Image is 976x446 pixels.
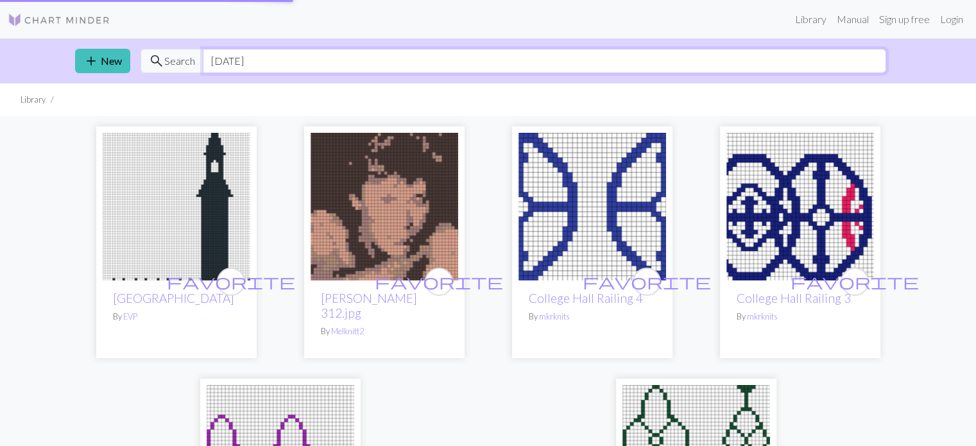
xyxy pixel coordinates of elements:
a: Kbh Rådhus [103,199,250,211]
button: favourite [633,268,661,296]
a: College Hall Railing 3 [726,199,874,211]
img: College Hall Railing 4 [518,133,666,280]
a: mkrknits [747,311,778,322]
button: favourite [425,268,453,296]
span: search [149,52,164,70]
a: New [75,49,130,73]
a: Library [790,6,832,32]
p: By [737,311,864,323]
span: Search [164,53,195,69]
i: favourite [791,269,919,295]
img: Kbh Rådhus [103,133,250,280]
i: favourite [583,269,711,295]
p: By [529,311,656,323]
img: dary hall 312.jpg [311,133,458,280]
a: Manual [832,6,874,32]
a: mkrknits [539,311,570,322]
span: favorite [791,271,919,291]
a: [PERSON_NAME] 312.jpg [321,291,417,320]
p: By [321,325,448,338]
a: College Hall Railing 4 [529,291,643,305]
a: Melknitt2 [331,326,364,336]
a: Login [935,6,968,32]
a: EVP [123,311,137,322]
button: favourite [841,268,869,296]
span: favorite [583,271,711,291]
span: add [83,52,99,70]
img: Logo [8,12,110,28]
i: favourite [375,269,503,295]
li: Library [21,94,46,106]
i: favourite [167,269,295,295]
a: [GEOGRAPHIC_DATA] [113,291,234,305]
p: By [113,311,240,323]
span: favorite [375,271,503,291]
button: favourite [217,268,245,296]
img: College Hall Railing 3 [726,133,874,280]
a: College Hall Railing 4 [518,199,666,211]
a: Sign up free [874,6,935,32]
a: dary hall 312.jpg [311,199,458,211]
a: College Hall Railing 3 [737,291,851,305]
span: favorite [167,271,295,291]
